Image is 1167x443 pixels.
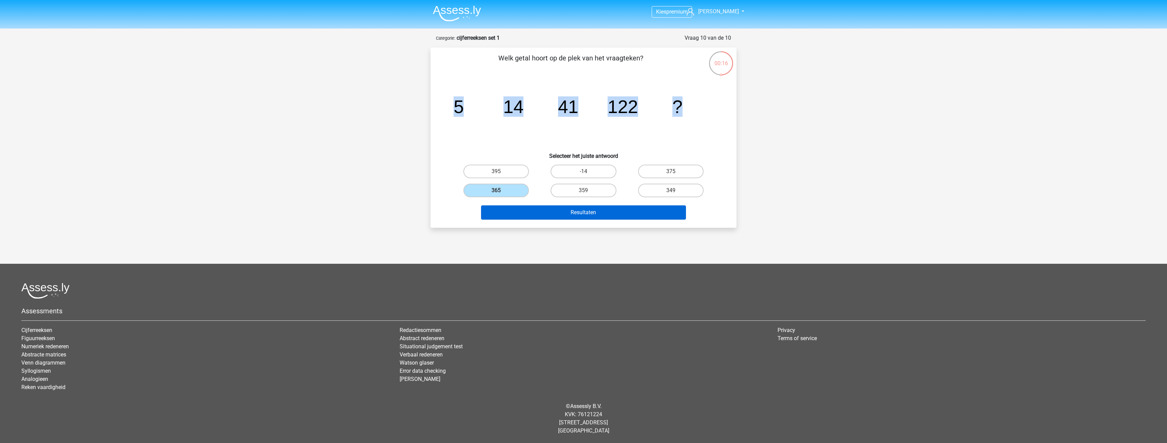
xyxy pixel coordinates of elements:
a: Redactiesommen [400,327,441,333]
strong: cijferreeksen set 1 [457,35,500,41]
tspan: 14 [503,96,524,117]
tspan: ? [672,96,683,117]
a: Kiespremium [652,7,692,16]
h6: Selecteer het juiste antwoord [441,147,726,159]
div: 00:16 [708,51,734,68]
a: Numeriek redeneren [21,343,69,350]
label: 349 [638,184,704,197]
tspan: 41 [558,96,578,117]
a: Figuurreeksen [21,335,55,342]
a: Assessly B.V. [570,403,601,409]
img: Assessly logo [21,283,70,299]
div: Vraag 10 van de 10 [685,34,731,42]
label: 365 [463,184,529,197]
span: premium [666,8,688,15]
a: Reken vaardigheid [21,384,65,390]
a: Cijferreeksen [21,327,52,333]
a: Privacy [778,327,795,333]
a: Terms of service [778,335,817,342]
span: Kies [656,8,666,15]
h5: Assessments [21,307,1146,315]
a: Abstracte matrices [21,351,66,358]
a: Syllogismen [21,368,51,374]
label: 395 [463,165,529,178]
p: Welk getal hoort op de plek van het vraagteken? [441,53,700,73]
label: -14 [551,165,616,178]
tspan: 5 [454,96,464,117]
a: [PERSON_NAME] [400,376,440,382]
div: © KVK: 76121224 [STREET_ADDRESS] [GEOGRAPHIC_DATA] [16,397,1151,440]
a: Abstract redeneren [400,335,444,342]
button: Resultaten [481,205,686,220]
a: [PERSON_NAME] [684,7,740,16]
img: Assessly [433,5,481,21]
label: 359 [551,184,616,197]
tspan: 122 [608,96,638,117]
a: Watson glaser [400,359,434,366]
small: Categorie: [436,36,455,41]
a: Venn diagrammen [21,359,65,366]
label: 375 [638,165,704,178]
a: Analogieen [21,376,48,382]
a: Error data checking [400,368,446,374]
a: Verbaal redeneren [400,351,443,358]
span: [PERSON_NAME] [698,8,739,15]
a: Situational judgement test [400,343,463,350]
